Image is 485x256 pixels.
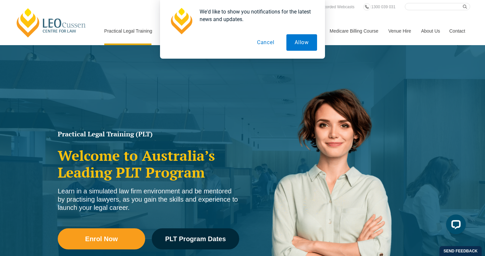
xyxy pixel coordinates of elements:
span: PLT Program Dates [165,236,226,242]
h2: Welcome to Australia’s Leading PLT Program [58,147,239,181]
img: notification icon [168,8,194,34]
div: We'd like to show you notifications for the latest news and updates. [194,8,317,23]
h1: Practical Legal Training (PLT) [58,131,239,137]
span: Enrol Now [85,236,118,242]
iframe: LiveChat chat widget [441,212,469,240]
button: Cancel [249,34,283,51]
a: PLT Program Dates [152,228,239,249]
button: Allow [286,34,317,51]
a: Enrol Now [58,228,145,249]
div: Learn in a simulated law firm environment and be mentored by practising lawyers, as you gain the ... [58,187,239,212]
